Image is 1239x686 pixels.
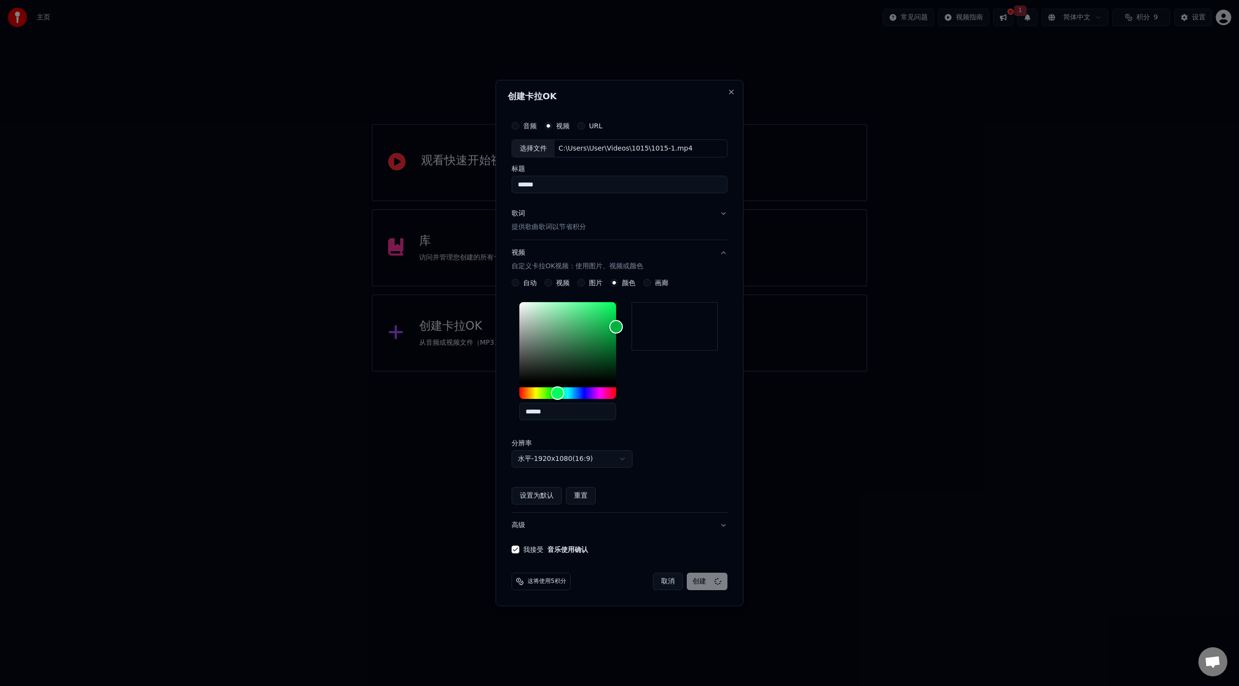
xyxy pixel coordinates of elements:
div: C:\Users\User\Videos\1015\1015-1.mp4 [555,144,696,153]
div: 歌词 [512,209,525,219]
button: 歌词提供歌曲歌词以节省积分 [512,201,727,240]
label: 图片 [589,279,603,286]
label: 标题 [512,166,727,172]
label: 视频 [556,279,570,286]
label: 颜色 [622,279,635,286]
div: 视频 [512,248,643,272]
p: 提供歌曲歌词以节省积分 [512,223,586,232]
div: Hue [519,387,616,399]
p: 自定义卡拉OK视频：使用图片、视频或颜色 [512,261,643,271]
label: 视频 [556,122,570,129]
h2: 创建卡拉OK [508,92,731,101]
button: 重置 [566,487,596,504]
span: 这将使用5积分 [528,578,566,585]
div: 视频自定义卡拉OK视频：使用图片、视频或颜色 [512,279,727,512]
div: Color [519,302,616,381]
button: 高级 [512,513,727,538]
label: 我接受 [523,546,588,553]
div: 选择文件 [512,140,555,157]
label: URL [589,122,603,129]
button: 视频自定义卡拉OK视频：使用图片、视频或颜色 [512,241,727,279]
button: 我接受 [547,546,588,553]
button: 取消 [653,573,683,590]
button: 设置为默认 [512,487,562,504]
label: 自动 [523,279,537,286]
label: 画廊 [655,279,668,286]
label: 分辨率 [512,440,608,446]
label: 音频 [523,122,537,129]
